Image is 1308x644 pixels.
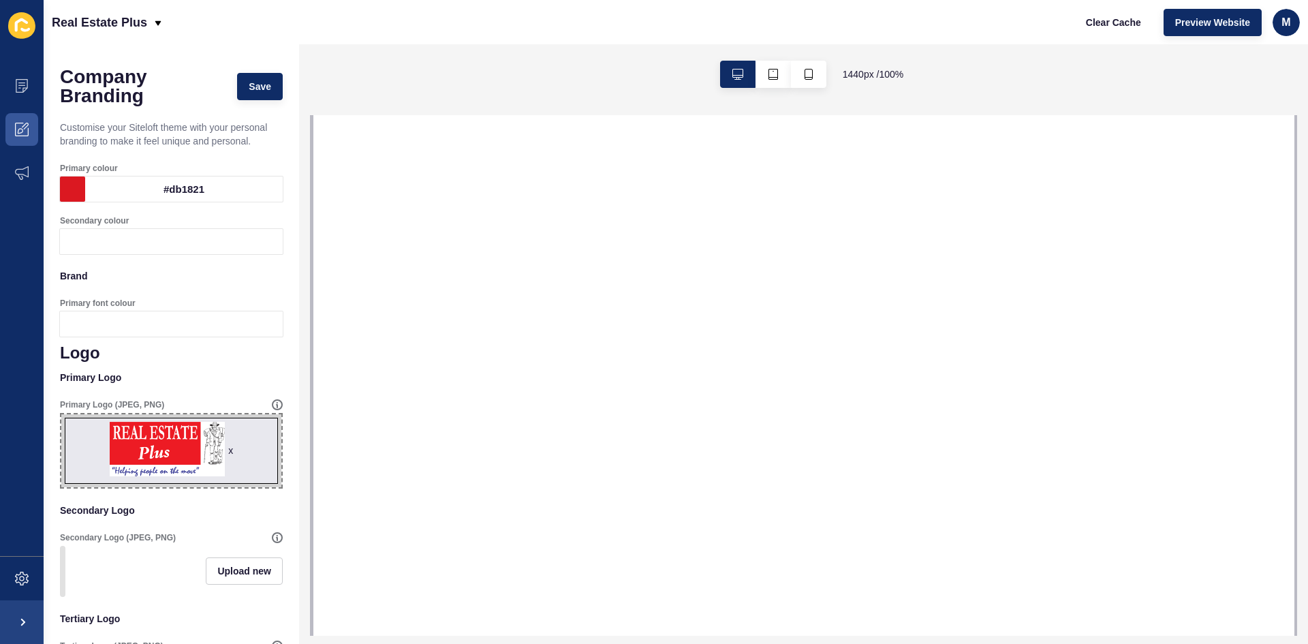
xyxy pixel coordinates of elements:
[60,495,283,525] p: Secondary Logo
[60,261,283,291] p: Brand
[60,399,164,410] label: Primary Logo (JPEG, PNG)
[1074,9,1153,36] button: Clear Cache
[60,163,118,174] label: Primary colour
[206,557,283,585] button: Upload new
[1281,16,1290,29] span: m
[60,532,176,543] label: Secondary Logo (JPEG, PNG)
[1164,9,1262,36] button: Preview Website
[249,80,271,93] span: Save
[237,73,283,100] button: Save
[60,215,129,226] label: Secondary colour
[1175,16,1250,29] span: Preview Website
[52,5,147,40] p: Real Estate Plus
[60,604,283,634] p: Tertiary Logo
[60,343,283,363] h1: Logo
[60,363,283,393] p: Primary Logo
[228,444,233,457] div: x
[60,67,223,106] h1: Company Branding
[1086,16,1141,29] span: Clear Cache
[60,112,283,156] p: Customise your Siteloft theme with your personal branding to make it feel unique and personal.
[85,177,283,202] div: #db1821
[843,67,904,81] span: 1440 px / 100 %
[60,298,136,309] label: Primary font colour
[217,564,271,578] span: Upload new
